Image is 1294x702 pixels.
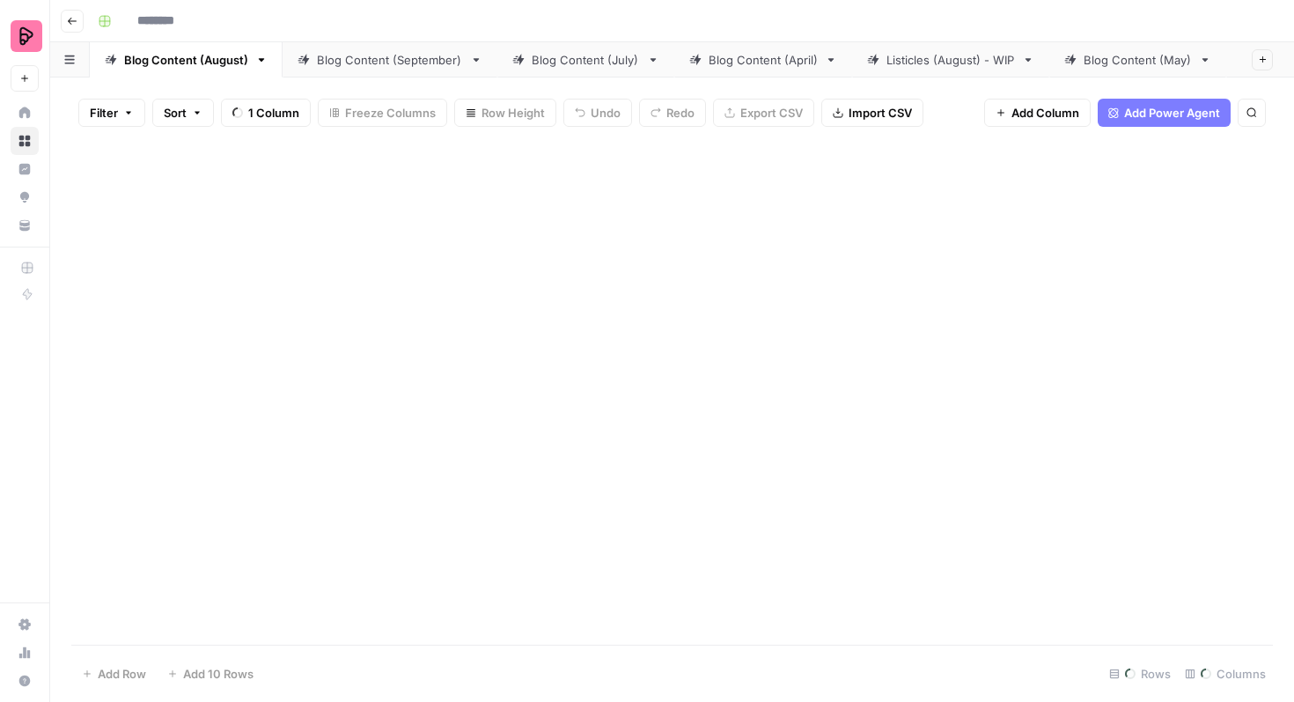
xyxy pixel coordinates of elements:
[849,104,912,122] span: Import CSV
[1124,104,1220,122] span: Add Power Agent
[345,104,436,122] span: Freeze Columns
[674,42,852,78] a: Blog Content (April)
[1011,104,1079,122] span: Add Column
[482,104,545,122] span: Row Height
[1049,42,1226,78] a: Blog Content (May)
[124,51,248,69] div: Blog Content (August)
[11,610,39,639] a: Settings
[666,104,695,122] span: Redo
[821,99,923,127] button: Import CSV
[532,51,640,69] div: Blog Content (July)
[886,51,1015,69] div: Listicles (August) - WIP
[11,127,39,155] a: Browse
[98,665,146,683] span: Add Row
[497,42,674,78] a: Blog Content (July)
[11,155,39,183] a: Insights
[11,14,39,58] button: Workspace: Preply
[11,667,39,695] button: Help + Support
[90,42,283,78] a: Blog Content (August)
[1102,660,1178,688] div: Rows
[639,99,706,127] button: Redo
[164,104,187,122] span: Sort
[317,51,463,69] div: Blog Content (September)
[11,183,39,211] a: Opportunities
[11,639,39,667] a: Usage
[78,99,145,127] button: Filter
[183,665,254,683] span: Add 10 Rows
[1098,99,1231,127] button: Add Power Agent
[454,99,556,127] button: Row Height
[157,660,264,688] button: Add 10 Rows
[740,104,803,122] span: Export CSV
[11,211,39,240] a: Your Data
[563,99,632,127] button: Undo
[318,99,447,127] button: Freeze Columns
[11,99,39,127] a: Home
[248,104,299,122] span: 1 Column
[90,104,118,122] span: Filter
[283,42,497,78] a: Blog Content (September)
[709,51,818,69] div: Blog Content (April)
[713,99,814,127] button: Export CSV
[152,99,214,127] button: Sort
[984,99,1091,127] button: Add Column
[11,20,42,52] img: Preply Logo
[1084,51,1192,69] div: Blog Content (May)
[591,104,621,122] span: Undo
[1178,660,1273,688] div: Columns
[221,99,311,127] button: 1 Column
[71,660,157,688] button: Add Row
[852,42,1049,78] a: Listicles (August) - WIP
